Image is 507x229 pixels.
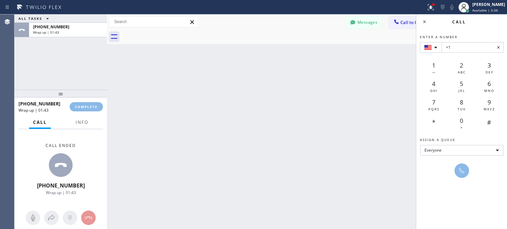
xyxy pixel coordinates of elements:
[33,24,69,30] span: [PHONE_NUMBER]
[432,80,435,88] span: 4
[18,100,60,107] span: [PHONE_NUMBER]
[37,182,85,189] span: [PHONE_NUMBER]
[472,8,498,13] span: Available | 5:34
[420,137,456,142] span: Assign a queue
[488,61,491,69] span: 3
[81,211,96,225] button: Hang up
[33,119,47,125] span: Call
[420,145,503,156] div: Everyone
[484,107,495,111] span: WXYZ
[75,104,98,109] span: COMPLETE
[432,61,435,69] span: 1
[447,3,456,12] button: Mute
[400,19,435,25] span: Call to Customer
[428,107,439,111] span: PQRS
[457,107,466,111] span: TUV
[458,70,466,74] span: ABC
[432,70,436,74] span: —
[460,61,463,69] span: 2
[472,2,505,7] div: [PERSON_NAME]
[109,16,198,27] input: Search
[488,80,491,88] span: 6
[18,107,49,113] span: Wrap up | 01:43
[72,116,92,129] button: Info
[488,98,491,106] span: 9
[452,19,466,25] span: Call
[460,117,463,125] span: 0
[460,98,463,106] span: 8
[458,88,465,93] span: JKL
[389,16,439,29] button: Call to Customer
[460,80,463,88] span: 5
[346,16,382,29] button: Messages
[76,119,88,125] span: Info
[33,30,59,35] span: Wrap up | 01:43
[460,125,463,130] span: +
[29,116,51,129] button: Call
[26,211,40,225] button: Mute
[70,102,103,111] button: COMPLETE
[484,88,494,93] span: MNO
[46,143,76,148] span: Call ended
[430,88,438,93] span: GHI
[420,35,457,39] span: Enter a number
[44,211,59,225] button: Open directory
[432,98,435,106] span: 7
[15,14,55,22] button: ALL TASKS
[486,70,493,74] span: DEF
[487,118,491,126] span: #
[46,190,76,195] span: Wrap up | 01:43
[18,16,42,21] span: ALL TASKS
[63,211,77,225] button: Open dialpad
